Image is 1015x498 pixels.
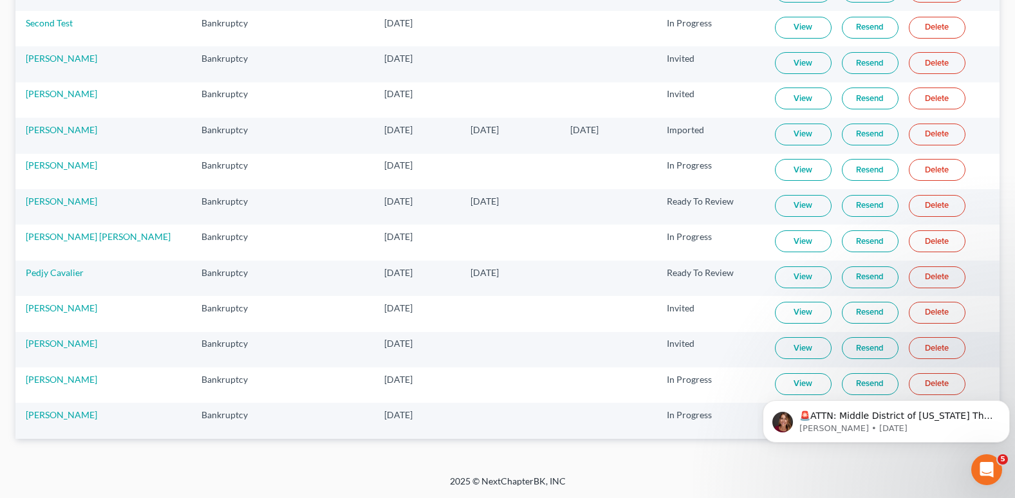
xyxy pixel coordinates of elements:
span: [DATE] [384,409,413,420]
a: Delete [909,52,965,74]
span: [DATE] [384,196,413,207]
td: Bankruptcy [191,403,277,438]
td: Imported [656,118,765,153]
td: Ready To Review [656,261,765,296]
td: In Progress [656,11,765,46]
a: Resend [842,230,899,252]
td: Bankruptcy [191,367,277,403]
a: [PERSON_NAME] [26,160,97,171]
span: [DATE] [384,302,413,313]
td: Ready To Review [656,189,765,225]
a: View [775,52,832,74]
td: Bankruptcy [191,189,277,225]
a: Delete [909,230,965,252]
a: Delete [909,17,965,39]
td: Bankruptcy [191,296,277,331]
td: In Progress [656,154,765,189]
a: Delete [909,337,965,359]
span: [DATE] [470,124,499,135]
a: View [775,124,832,145]
a: Resend [842,52,899,74]
a: Resend [842,337,899,359]
span: [DATE] [384,160,413,171]
iframe: Intercom notifications message [758,373,1015,463]
a: [PERSON_NAME] [26,338,97,349]
a: [PERSON_NAME] [26,302,97,313]
span: [DATE] [470,196,499,207]
td: Bankruptcy [191,225,277,260]
td: In Progress [656,367,765,403]
a: Resend [842,195,899,217]
a: View [775,230,832,252]
span: [DATE] [384,374,413,385]
a: Resend [842,302,899,324]
a: Delete [909,266,965,288]
a: Resend [842,17,899,39]
a: Resend [842,88,899,109]
span: [DATE] [570,124,599,135]
a: Second Test [26,17,73,28]
td: Bankruptcy [191,11,277,46]
a: Delete [909,124,965,145]
span: 5 [998,454,1008,465]
a: View [775,195,832,217]
td: Invited [656,46,765,82]
a: View [775,337,832,359]
a: Delete [909,195,965,217]
td: In Progress [656,403,765,438]
a: View [775,302,832,324]
a: Resend [842,124,899,145]
span: [DATE] [384,17,413,28]
a: [PERSON_NAME] [26,53,97,64]
td: Bankruptcy [191,332,277,367]
div: 2025 © NextChapterBK, INC [141,475,875,498]
td: Bankruptcy [191,82,277,118]
a: Resend [842,266,899,288]
a: [PERSON_NAME] [PERSON_NAME] [26,231,171,242]
a: Resend [842,159,899,181]
a: [PERSON_NAME] [26,124,97,135]
a: [PERSON_NAME] [26,374,97,385]
a: Delete [909,159,965,181]
a: View [775,88,832,109]
td: Invited [656,296,765,331]
td: Bankruptcy [191,118,277,153]
td: In Progress [656,225,765,260]
td: Bankruptcy [191,46,277,82]
span: [DATE] [384,267,413,278]
td: Invited [656,82,765,118]
span: [DATE] [470,267,499,278]
span: [DATE] [384,88,413,99]
a: View [775,159,832,181]
span: [DATE] [384,53,413,64]
a: [PERSON_NAME] [26,88,97,99]
td: Bankruptcy [191,261,277,296]
a: View [775,17,832,39]
td: Bankruptcy [191,154,277,189]
a: Delete [909,88,965,109]
a: View [775,266,832,288]
a: Delete [909,302,965,324]
span: [DATE] [384,338,413,349]
span: [DATE] [384,124,413,135]
a: Pedjy Cavalier [26,267,84,278]
td: Invited [656,332,765,367]
iframe: Intercom live chat [971,454,1002,485]
span: [DATE] [384,231,413,242]
a: [PERSON_NAME] [26,196,97,207]
a: [PERSON_NAME] [26,409,97,420]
